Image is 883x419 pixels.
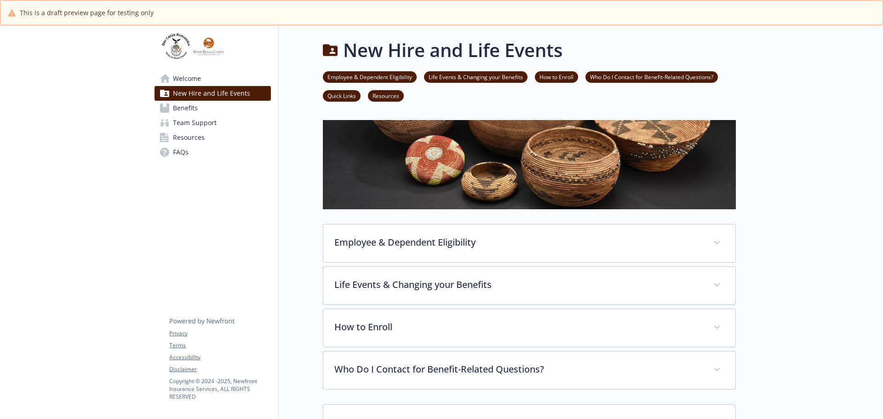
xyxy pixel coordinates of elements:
a: Employee & Dependent Eligibility [323,72,417,81]
div: Who Do I Contact for Benefit-Related Questions? [323,351,735,389]
a: Terms [169,341,270,350]
a: Welcome [155,71,271,86]
a: Privacy [169,329,270,338]
div: Life Events & Changing your Benefits [323,267,735,304]
span: Team Support [173,115,217,130]
a: Quick Links [323,91,361,100]
a: FAQs [155,145,271,160]
a: Life Events & Changing your Benefits [424,72,528,81]
p: How to Enroll [334,320,702,334]
a: Disclaimer [169,365,270,373]
p: Copyright © 2024 - 2025 , Newfront Insurance Services, ALL RIGHTS RESERVED [169,377,270,401]
a: How to Enroll [535,72,578,81]
h1: New Hire and Life Events [343,36,562,64]
a: Who Do I Contact for Benefit-Related Questions? [585,72,718,81]
a: Resources [155,130,271,145]
span: New Hire and Life Events [173,86,250,101]
a: Benefits [155,101,271,115]
span: Welcome [173,71,201,86]
div: How to Enroll [323,309,735,347]
a: Resources [368,91,404,100]
span: This is a draft preview page for testing only [20,8,154,17]
div: Employee & Dependent Eligibility [323,224,735,262]
p: Who Do I Contact for Benefit-Related Questions? [334,362,702,376]
a: New Hire and Life Events [155,86,271,101]
a: Accessibility [169,353,270,362]
p: Life Events & Changing your Benefits [334,278,702,292]
span: Benefits [173,101,198,115]
span: FAQs [173,145,189,160]
p: Employee & Dependent Eligibility [334,235,702,249]
span: Resources [173,130,205,145]
a: Team Support [155,115,271,130]
img: new hire page banner [323,120,736,209]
